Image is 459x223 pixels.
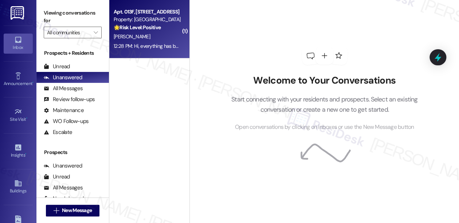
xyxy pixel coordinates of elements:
div: All Messages [44,184,83,192]
div: 12:28 PM: Hi, everything has been great. Thanks for checking up with me. [114,43,266,49]
span: Open conversations by clicking on inboxes or use the New Message button [235,123,414,132]
a: Buildings [4,177,33,197]
div: Unread [44,63,70,70]
a: Site Visit • [4,105,33,125]
div: Prospects + Residents [36,49,109,57]
div: New Inbounds [44,195,86,203]
span: • [25,151,26,157]
label: Viewing conversations for [44,7,102,27]
a: Insights • [4,141,33,161]
i:  [54,208,59,214]
img: ResiDesk Logo [11,6,25,20]
p: Start connecting with your residents and prospects. Select an existing conversation or create a n... [220,94,429,115]
div: Review follow-ups [44,96,95,103]
h2: Welcome to Your Conversations [220,75,429,86]
span: New Message [62,207,92,214]
div: Unread [44,173,70,181]
button: New Message [46,205,100,216]
div: Apt. 013F, [STREET_ADDRESS] [114,8,181,16]
span: • [32,80,34,85]
div: Unanswered [44,74,82,81]
strong: 🌟 Risk Level: Positive [114,24,161,31]
div: All Messages [44,85,83,92]
input: All communities [47,27,90,38]
a: Inbox [4,34,33,53]
i:  [94,30,98,35]
div: Unanswered [44,162,82,170]
div: WO Follow-ups [44,118,89,125]
div: Escalate [44,128,72,136]
div: Maintenance [44,107,84,114]
div: Prospects [36,149,109,156]
span: [PERSON_NAME] [114,33,150,40]
span: • [26,116,27,121]
div: Property: [GEOGRAPHIC_DATA] [114,16,181,23]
